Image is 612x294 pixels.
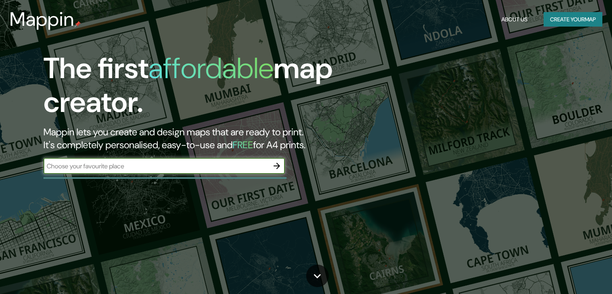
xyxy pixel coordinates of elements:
img: mappin-pin [74,21,81,27]
h5: FREE [233,139,253,151]
button: About Us [498,12,531,27]
h1: The first map creator. [43,52,350,126]
input: Choose your favourite place [43,161,269,171]
h1: affordable [148,50,274,87]
button: Create yourmap [544,12,602,27]
h2: Mappin lets you create and design maps that are ready to print. It's completely personalised, eas... [43,126,350,151]
h3: Mappin [10,8,74,31]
